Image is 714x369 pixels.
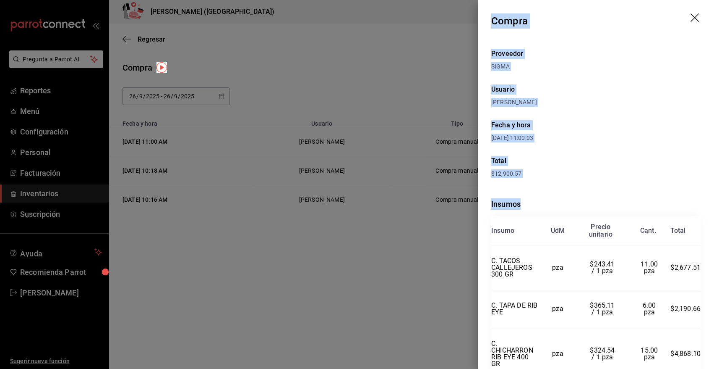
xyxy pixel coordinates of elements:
span: $2,190.66 [670,305,701,313]
span: $12,900.57 [491,170,521,177]
td: C. TACOS CALLEJEROS 300 GR [491,245,539,290]
div: Compra [491,13,528,29]
div: [DATE] 11:00:03 [491,134,596,142]
td: C. TAPA DE RIB EYE [491,290,539,328]
div: Precio unitario [589,223,612,238]
div: Fecha y hora [491,120,596,130]
div: Total [670,227,685,235]
div: Cant. [640,227,656,235]
span: $324.54 / 1 pza [590,346,616,361]
img: Tooltip marker [156,62,167,73]
div: Proveedor [491,49,701,59]
button: drag [691,13,701,24]
span: 11.00 pza [641,260,659,275]
span: $365.11 / 1 pza [590,301,616,316]
td: pza [539,245,577,290]
span: $2,677.51 [670,264,701,271]
div: Total [491,156,701,166]
div: UdM [551,227,565,235]
div: [PERSON_NAME] [491,98,701,107]
div: Insumo [491,227,514,235]
div: Usuario [491,84,701,95]
div: Insumos [491,198,701,210]
td: pza [539,290,577,328]
span: $243.41 / 1 pza [590,260,616,275]
div: SIGMA [491,62,701,71]
span: $4,868.10 [670,350,701,358]
span: 6.00 pza [643,301,658,316]
span: 15.00 pza [641,346,659,361]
